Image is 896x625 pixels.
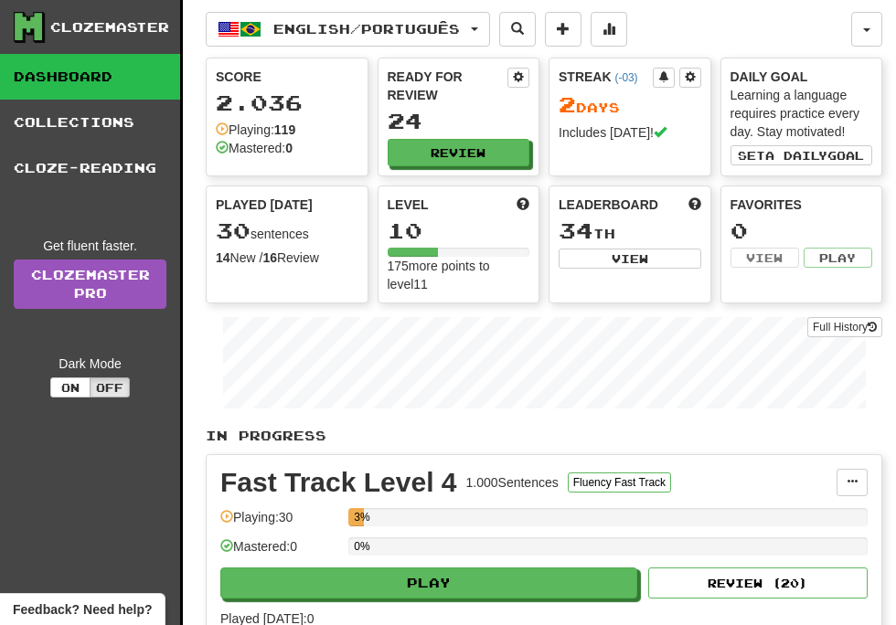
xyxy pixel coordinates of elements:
[220,508,339,538] div: Playing: 30
[14,260,166,309] a: ClozemasterPro
[499,12,536,47] button: Search sentences
[216,91,358,114] div: 2.036
[273,21,460,37] span: English / Português
[274,122,295,137] strong: 119
[50,18,169,37] div: Clozemaster
[517,196,529,214] span: Score more points to level up
[559,217,593,243] span: 34
[559,93,701,117] div: Day s
[559,196,658,214] span: Leaderboard
[559,91,576,117] span: 2
[13,600,152,619] span: Open feedback widget
[220,469,457,496] div: Fast Track Level 4
[388,110,530,132] div: 24
[545,12,581,47] button: Add sentence to collection
[216,249,358,267] div: New / Review
[388,257,530,293] div: 175 more points to level 11
[688,196,701,214] span: This week in points, UTC
[731,68,873,86] div: Daily Goal
[559,123,701,142] div: Includes [DATE]!
[731,86,873,141] div: Learning a language requires practice every day. Stay motivated!
[285,141,293,155] strong: 0
[807,317,882,337] button: Full History
[216,217,251,243] span: 30
[731,248,799,268] button: View
[354,508,364,526] div: 3%
[648,567,868,599] button: Review (20)
[216,121,295,139] div: Playing:
[388,196,429,214] span: Level
[614,71,637,84] a: (-03)
[388,68,508,104] div: Ready for Review
[804,248,872,268] button: Play
[206,12,490,47] button: English/Português
[731,219,873,242] div: 0
[466,473,559,492] div: 1.000 Sentences
[216,139,293,157] div: Mastered:
[216,68,358,86] div: Score
[388,139,530,166] button: Review
[216,196,313,214] span: Played [DATE]
[568,472,671,493] button: Fluency Fast Track
[14,355,166,373] div: Dark Mode
[216,219,358,243] div: sentences
[220,567,637,599] button: Play
[262,250,277,265] strong: 16
[388,219,530,242] div: 10
[591,12,627,47] button: More stats
[559,219,701,243] div: th
[765,149,827,162] span: a daily
[206,427,882,445] p: In Progress
[50,377,91,397] button: On
[216,250,230,265] strong: 14
[559,68,653,86] div: Streak
[220,537,339,567] div: Mastered: 0
[14,237,166,255] div: Get fluent faster.
[559,249,701,269] button: View
[731,196,873,214] div: Favorites
[90,377,130,397] button: Off
[731,145,873,165] button: Seta dailygoal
